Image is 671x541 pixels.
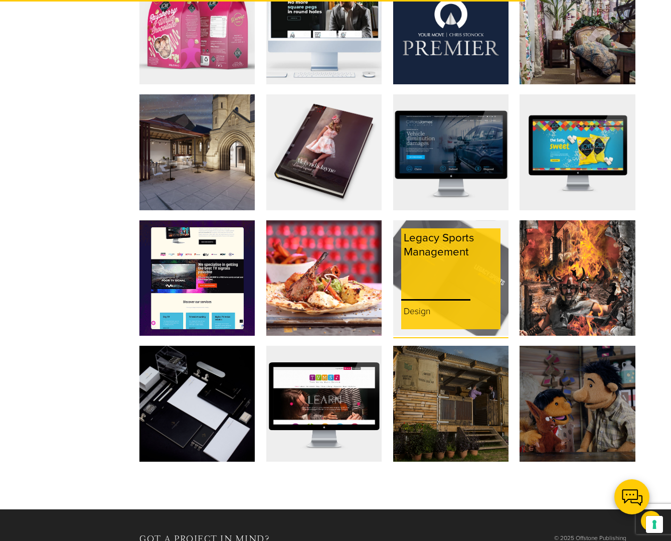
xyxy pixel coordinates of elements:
p: Design [401,294,500,329]
p: Legacy Sports Management [401,228,500,259]
button: Your consent preferences for tracking technologies [646,516,663,533]
a: Legacy Sports ManagementDesign [393,220,509,336]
